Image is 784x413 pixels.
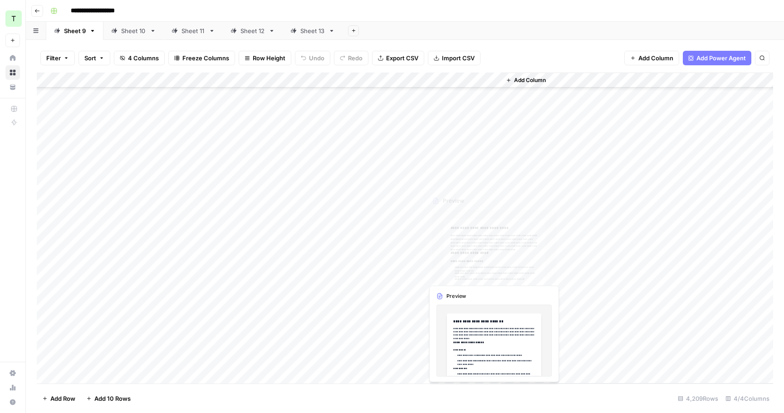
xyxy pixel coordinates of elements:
button: Add Power Agent [683,51,751,65]
span: Add Row [50,394,75,403]
a: Sheet 12 [223,22,283,40]
span: Add Column [638,53,673,63]
button: Undo [295,51,330,65]
div: 4,209 Rows [674,391,722,406]
a: Sheet 10 [103,22,164,40]
a: Usage [5,380,20,395]
span: Row Height [253,53,285,63]
button: Export CSV [372,51,424,65]
span: Filter [46,53,61,63]
button: Help + Support [5,395,20,409]
button: Row Height [239,51,291,65]
span: Freeze Columns [182,53,229,63]
button: Workspace: TY SEO Team [5,7,20,30]
span: T [11,13,16,24]
button: Filter [40,51,75,65]
a: Sheet 9 [46,22,103,40]
button: Add 10 Rows [81,391,136,406]
button: Import CSV [428,51,480,65]
a: Browse [5,65,20,80]
button: Redo [334,51,368,65]
button: Add Row [37,391,81,406]
span: Sort [84,53,96,63]
a: Sheet 13 [283,22,343,40]
div: Sheet 9 [64,26,86,35]
span: Add Column [514,76,546,84]
div: 4/4 Columns [722,391,773,406]
span: Add 10 Rows [94,394,131,403]
button: Add Column [502,74,549,86]
div: Sheet 12 [240,26,265,35]
button: Add Column [624,51,679,65]
a: Settings [5,366,20,380]
span: Redo [348,53,363,63]
a: Sheet 11 [164,22,223,40]
span: Export CSV [386,53,418,63]
div: Sheet 11 [181,26,205,35]
a: Home [5,51,20,65]
div: Sheet 13 [300,26,325,35]
span: Import CSV [442,53,475,63]
button: 4 Columns [114,51,165,65]
button: Sort [78,51,110,65]
span: Undo [309,53,324,63]
a: Your Data [5,80,20,94]
span: Add Power Agent [696,53,746,63]
div: Sheet 10 [121,26,146,35]
button: Freeze Columns [168,51,235,65]
span: 4 Columns [128,53,159,63]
